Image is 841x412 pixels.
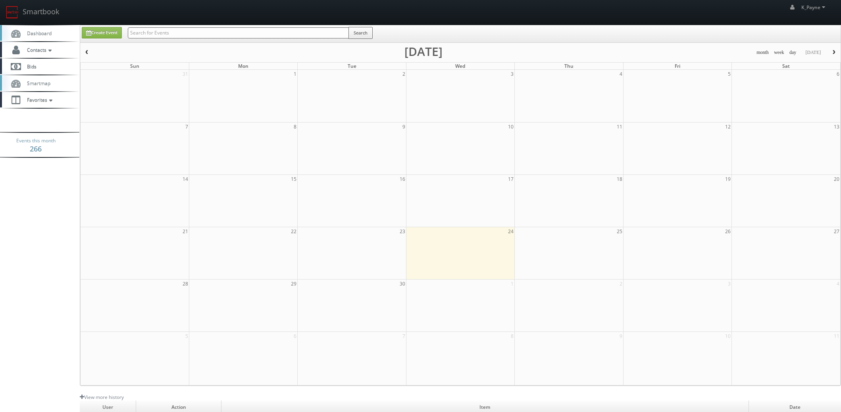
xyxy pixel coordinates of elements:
span: 26 [724,227,731,236]
span: 4 [836,280,840,288]
span: 18 [616,175,623,183]
a: View more history [80,394,124,401]
span: 13 [833,123,840,131]
span: 1 [293,70,297,78]
button: [DATE] [803,48,824,57]
span: Thu [564,63,573,69]
span: 11 [833,332,840,340]
span: 2 [619,280,623,288]
span: 10 [724,332,731,340]
span: 28 [182,280,189,288]
img: smartbook-logo.png [6,6,19,19]
span: Contacts [23,46,54,53]
strong: 266 [30,144,42,153]
span: 2 [402,70,406,78]
span: 25 [616,227,623,236]
span: 5 [727,70,731,78]
span: 23 [399,227,406,236]
span: 4 [619,70,623,78]
span: 3 [727,280,731,288]
span: 6 [836,70,840,78]
span: Smartmap [23,80,50,86]
span: 31 [182,70,189,78]
span: Sun [130,63,139,69]
span: 9 [402,123,406,131]
span: 14 [182,175,189,183]
span: 8 [293,123,297,131]
span: 30 [399,280,406,288]
span: 7 [402,332,406,340]
span: Fri [675,63,680,69]
span: 29 [290,280,297,288]
span: 8 [510,332,514,340]
span: 27 [833,227,840,236]
span: Wed [455,63,465,69]
span: 21 [182,227,189,236]
span: Tue [348,63,356,69]
span: K_Payne [801,4,828,11]
span: 10 [507,123,514,131]
span: Dashboard [23,30,52,36]
input: Search for Events [128,27,349,38]
span: 3 [510,70,514,78]
button: day [787,48,799,57]
span: 11 [616,123,623,131]
span: 6 [293,332,297,340]
span: 24 [507,227,514,236]
button: Search [348,27,373,39]
span: Favorites [23,96,54,103]
span: 7 [185,123,189,131]
span: 16 [399,175,406,183]
span: 15 [290,175,297,183]
h2: [DATE] [404,48,443,56]
button: month [754,48,772,57]
span: 22 [290,227,297,236]
span: 9 [619,332,623,340]
span: Sat [782,63,790,69]
span: 5 [185,332,189,340]
span: Bids [23,63,37,70]
button: week [771,48,787,57]
span: Events this month [16,137,56,145]
span: 20 [833,175,840,183]
span: 12 [724,123,731,131]
span: 19 [724,175,731,183]
span: 1 [510,280,514,288]
span: 17 [507,175,514,183]
span: Mon [238,63,248,69]
a: Create Event [82,27,122,38]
